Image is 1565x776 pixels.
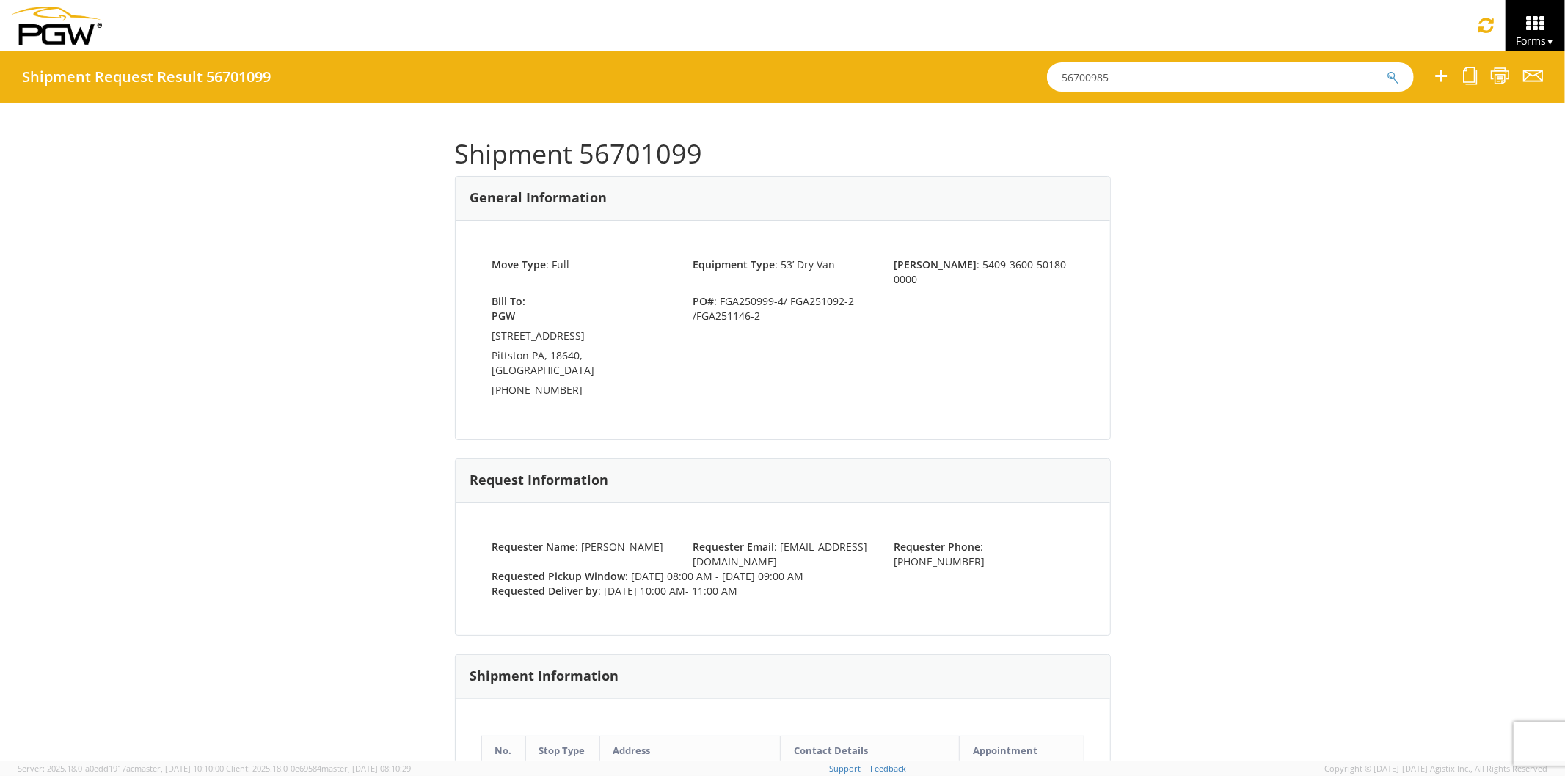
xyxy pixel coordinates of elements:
h3: General Information [470,191,608,205]
h1: Shipment 56701099 [455,139,1111,169]
strong: Requester Phone [894,540,980,554]
th: Stop Type [525,736,599,765]
td: [STREET_ADDRESS] [492,329,671,348]
a: Support [829,763,861,774]
strong: Requested Deliver by [492,584,599,598]
span: : [PERSON_NAME] [492,540,664,554]
th: No. [481,736,525,765]
span: Server: 2025.18.0-a0edd1917ac [18,763,224,774]
h3: Shipment Information [470,669,619,684]
strong: PGW [492,309,516,323]
span: Forms [1516,34,1555,48]
h4: Shipment Request Result 56701099 [22,69,271,85]
strong: Move Type [492,257,547,271]
th: Appointment [960,736,1084,765]
a: Feedback [870,763,906,774]
strong: Requester Email [693,540,774,554]
span: : [EMAIL_ADDRESS][DOMAIN_NAME] [693,540,867,568]
h3: Request Information [470,473,609,488]
td: [PHONE_NUMBER] [492,383,671,403]
span: : [PHONE_NUMBER] [894,540,985,568]
strong: Bill To: [492,294,526,308]
strong: [PERSON_NAME] [894,257,977,271]
td: Pittston PA, 18640, [GEOGRAPHIC_DATA] [492,348,671,383]
span: ▼ [1546,35,1555,48]
img: pgw-form-logo-1aaa8060b1cc70fad034.png [11,7,102,45]
input: Shipment, Tracking or Reference Number (at least 4 chars) [1047,62,1414,92]
span: master, [DATE] 10:10:00 [134,763,224,774]
span: : [DATE] 08:00 AM - [DATE] 09:00 AM [492,569,804,583]
strong: Equipment Type [693,257,775,271]
span: master, [DATE] 08:10:29 [321,763,411,774]
strong: Requester Name [492,540,576,554]
strong: Requested Pickup Window [492,569,626,583]
span: - 11:00 AM [686,584,738,598]
span: : [DATE] 10:00 AM [492,584,738,598]
span: Copyright © [DATE]-[DATE] Agistix Inc., All Rights Reserved [1324,763,1547,775]
strong: PO# [693,294,714,308]
th: Contact Details [780,736,959,765]
span: : FGA250999-4/ FGA251092-2 /FGA251146-2 [682,294,883,323]
span: Client: 2025.18.0-0e69584 [226,763,411,774]
th: Address [599,736,780,765]
span: : Full [492,257,570,271]
span: : 53’ Dry Van [693,257,835,271]
span: : 5409-3600-50180-0000 [894,257,1070,286]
